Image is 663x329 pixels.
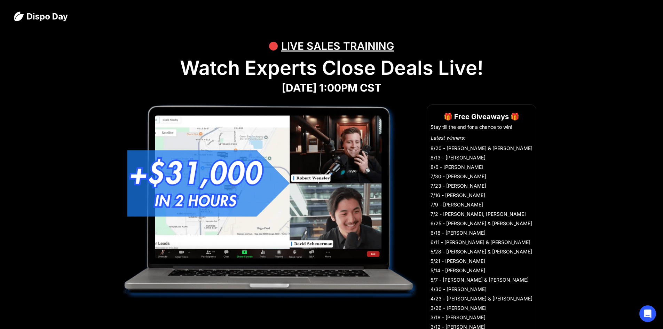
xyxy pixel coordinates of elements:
[444,112,519,121] strong: 🎁 Free Giveaways 🎁
[639,305,656,322] div: Open Intercom Messenger
[281,36,394,56] div: LIVE SALES TRAINING
[282,81,381,94] strong: [DATE] 1:00PM CST
[14,56,649,80] h1: Watch Experts Close Deals Live!
[431,124,532,131] li: Stay till the end for a chance to win!
[431,135,465,141] em: Latest winners:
